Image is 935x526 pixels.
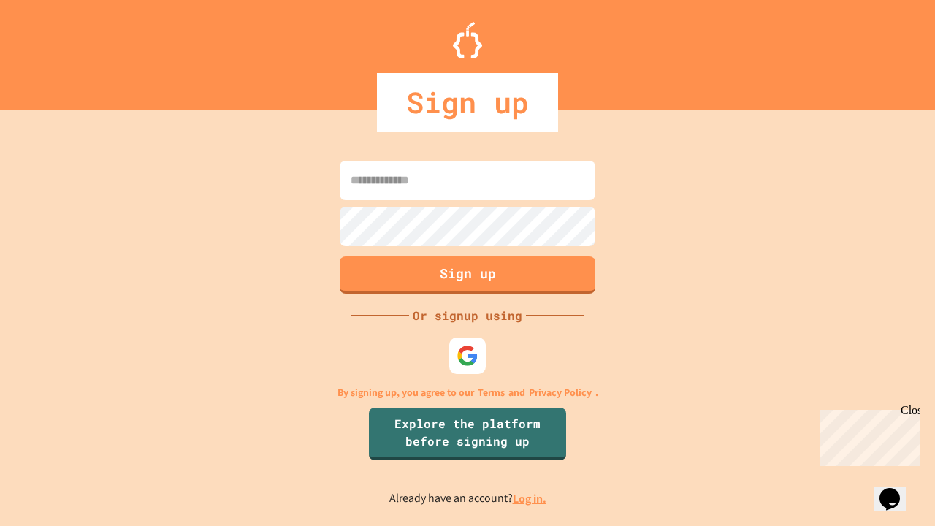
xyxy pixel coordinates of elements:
[340,256,595,294] button: Sign up
[513,491,546,506] a: Log in.
[6,6,101,93] div: Chat with us now!Close
[529,385,592,400] a: Privacy Policy
[453,22,482,58] img: Logo.svg
[337,385,598,400] p: By signing up, you agree to our and .
[457,345,478,367] img: google-icon.svg
[814,404,920,466] iframe: chat widget
[409,307,526,324] div: Or signup using
[478,385,505,400] a: Terms
[389,489,546,508] p: Already have an account?
[369,408,566,460] a: Explore the platform before signing up
[377,73,558,131] div: Sign up
[874,468,920,511] iframe: chat widget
